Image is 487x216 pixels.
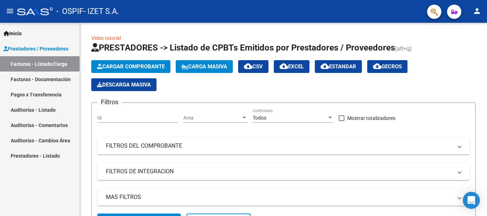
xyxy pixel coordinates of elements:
[56,4,83,19] span: - OSPIF
[183,115,241,121] span: Area
[4,45,68,53] span: Prestadores / Proveedores
[373,63,402,70] span: Gecros
[315,60,362,73] button: Estandar
[280,63,304,70] span: EXCEL
[91,78,157,91] app-download-masive: Descarga masiva de comprobantes (adjuntos)
[395,45,412,52] span: (alt+q)
[106,168,452,175] mat-panel-title: FILTROS DE INTEGRACION
[97,97,122,107] h3: Filtros
[373,62,381,70] mat-icon: cloud_download
[321,62,329,70] mat-icon: cloud_download
[244,63,263,70] span: CSV
[473,7,481,15] mat-icon: person
[97,81,151,88] span: Descarga Masiva
[238,60,268,73] button: CSV
[274,60,309,73] button: EXCEL
[367,60,407,73] button: Gecros
[106,142,452,150] mat-panel-title: FILTROS DEL COMPROBANTE
[97,163,470,180] mat-expansion-panel-header: FILTROS DE INTEGRACION
[91,78,157,91] button: Descarga Masiva
[347,114,395,122] span: Mostrar totalizadores
[91,60,170,73] button: Cargar Comprobante
[83,4,119,19] span: - IZET S.A.
[280,62,288,70] mat-icon: cloud_download
[176,60,233,73] button: Carga Masiva
[463,192,480,209] div: Open Intercom Messenger
[6,7,14,15] mat-icon: menu
[106,193,452,201] mat-panel-title: MAS FILTROS
[181,63,227,70] span: Carga Masiva
[91,35,121,41] a: Video tutorial
[4,30,22,37] span: Inicio
[321,63,356,70] span: Estandar
[244,62,252,70] mat-icon: cloud_download
[97,137,470,154] mat-expansion-panel-header: FILTROS DEL COMPROBANTE
[253,115,266,121] span: Todos
[97,189,470,206] mat-expansion-panel-header: MAS FILTROS
[91,43,395,53] span: PRESTADORES -> Listado de CPBTs Emitidos por Prestadores / Proveedores
[97,63,165,70] span: Cargar Comprobante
